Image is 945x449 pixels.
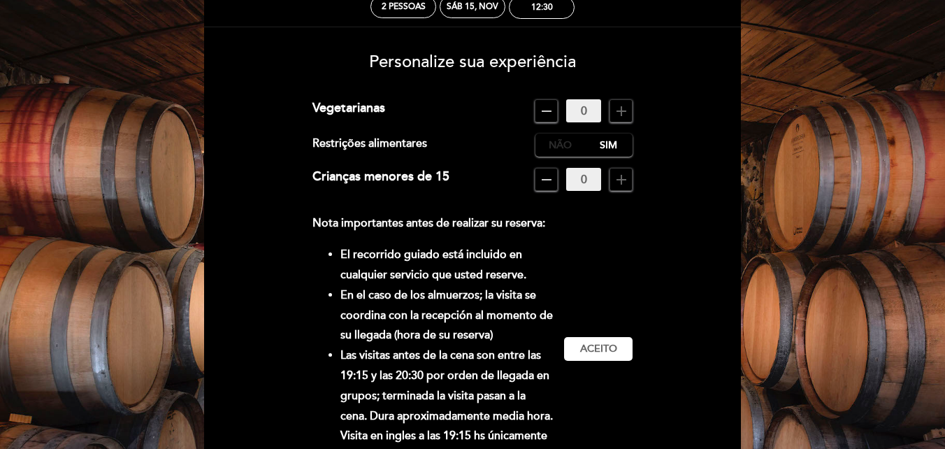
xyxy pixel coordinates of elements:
i: remove [538,103,555,120]
li: Las visitas antes de la cena son entre las 19:15 y las 20:30 por orden de llegada en grupos; term... [340,345,554,446]
div: Vegetarianas [312,99,385,122]
div: Sáb 15, nov [447,1,498,12]
label: Não [535,134,584,157]
button: Aceito [564,337,633,361]
div: Crianças menores de 15 [312,168,449,191]
li: En el caso de los almuerzos; la visita se coordina con la recepción al momento de su llegada (hor... [340,285,554,345]
span: Personalize sua experiência [369,52,576,72]
div: 12:30 [531,2,553,13]
label: Sim [584,134,633,157]
i: remove [538,171,555,188]
i: add [613,103,630,120]
span: 2 pessoas [382,1,426,12]
span: Aceito [580,342,617,357]
div: Restrições alimentares [312,134,536,157]
i: add [613,171,630,188]
li: El recorrido guiado está incluido en cualquier servicio que usted reserve. [340,245,554,285]
strong: Nota importantes antes de realizar su reserva: [312,216,545,230]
